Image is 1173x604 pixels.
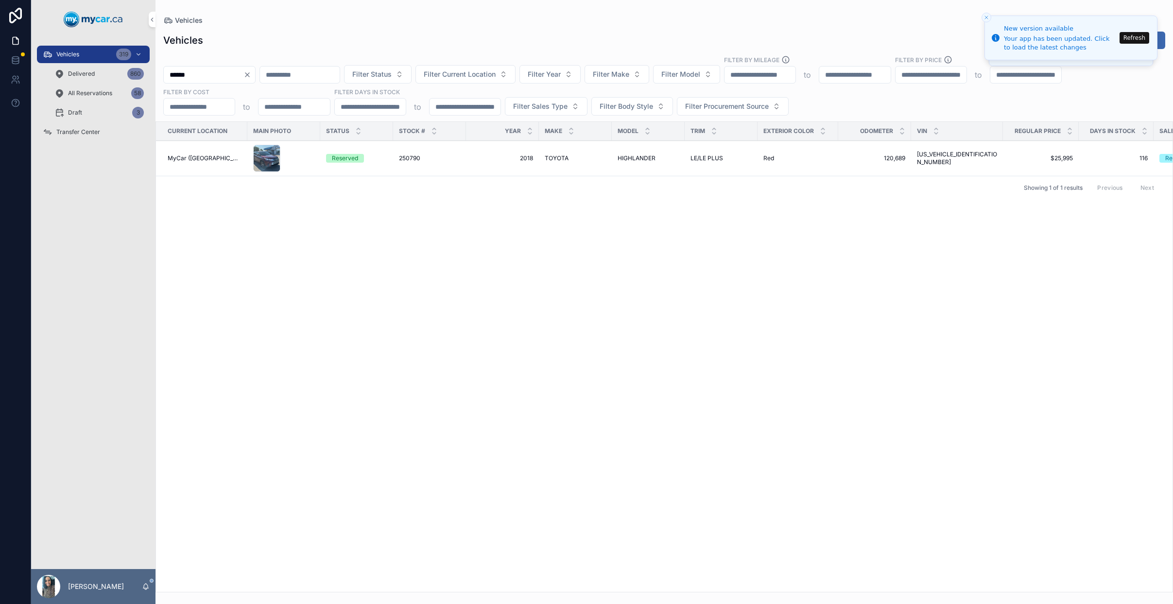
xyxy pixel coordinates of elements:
span: Model [618,127,638,135]
span: VIN [917,127,927,135]
div: 3 [132,107,144,118]
span: TOYOTA [545,154,569,162]
span: Year [505,127,521,135]
a: MyCar ([GEOGRAPHIC_DATA]) [168,154,241,162]
span: Make [545,127,562,135]
span: 250790 [399,154,420,162]
span: All Reservations [68,89,112,97]
div: 58 [131,87,144,99]
span: Odometer [860,127,893,135]
span: Stock # [399,127,425,135]
span: Filter Make [593,69,629,79]
span: Vehicles [56,50,79,58]
span: LE/LE PLUS [690,154,723,162]
span: Trim [690,127,705,135]
a: Red [763,154,832,162]
button: Select Button [591,97,673,116]
a: 120,689 [844,154,905,162]
span: Filter Status [352,69,392,79]
span: Status [326,127,349,135]
span: Vehicles [175,16,203,25]
a: [US_VEHICLE_IDENTIFICATION_NUMBER] [917,151,997,166]
button: Close toast [982,13,991,22]
a: HIGHLANDER [618,154,679,162]
div: scrollable content [31,39,155,153]
a: TOYOTA [545,154,606,162]
span: Delivered [68,70,95,78]
span: Filter Current Location [424,69,496,79]
button: Select Button [415,65,516,84]
h1: Vehicles [163,34,203,47]
span: Days In Stock [1090,127,1136,135]
span: Showing 1 of 1 results [1024,184,1083,192]
span: Filter Sales Type [513,101,568,111]
button: Clear [243,71,255,79]
a: Vehicles319 [37,46,150,63]
label: Filter By Mileage [724,55,779,64]
span: Draft [68,109,82,117]
p: to [804,69,811,81]
button: Select Button [519,65,581,84]
p: to [414,101,421,113]
span: Transfer Center [56,128,100,136]
span: Current Location [168,127,227,135]
span: Filter Year [528,69,561,79]
button: Select Button [344,65,412,84]
a: Transfer Center [37,123,150,141]
a: All Reservations58 [49,84,150,102]
a: 116 [1085,154,1148,162]
button: Select Button [677,97,789,116]
a: 250790 [399,154,460,162]
button: Select Button [585,65,649,84]
button: Refresh [1120,32,1149,44]
span: Filter Model [661,69,700,79]
span: Filter Body Style [600,101,653,111]
a: Delivered860 [49,65,150,83]
span: Exterior Color [763,127,814,135]
div: Your app has been updated. Click to load the latest changes [1004,34,1117,52]
div: 319 [116,49,131,60]
label: FILTER BY COST [163,87,209,96]
a: LE/LE PLUS [690,154,752,162]
label: FILTER BY PRICE [895,55,942,64]
img: App logo [64,12,123,27]
a: Draft3 [49,104,150,121]
a: Reserved [326,154,387,163]
a: $25,995 [1009,154,1073,162]
span: Filter Procurement Source [685,101,769,111]
p: [PERSON_NAME] [68,582,124,591]
a: 2018 [472,154,533,162]
span: Red [763,154,774,162]
p: to [975,69,982,81]
button: Select Button [505,97,587,116]
span: Main Photo [253,127,291,135]
span: HIGHLANDER [618,154,655,162]
label: Filter Days In Stock [334,87,400,96]
a: Vehicles [163,16,203,25]
p: to [243,101,250,113]
div: 860 [127,68,144,80]
span: Regular Price [1015,127,1061,135]
button: Select Button [653,65,720,84]
div: New version available [1004,24,1117,34]
div: Reserved [332,154,358,163]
